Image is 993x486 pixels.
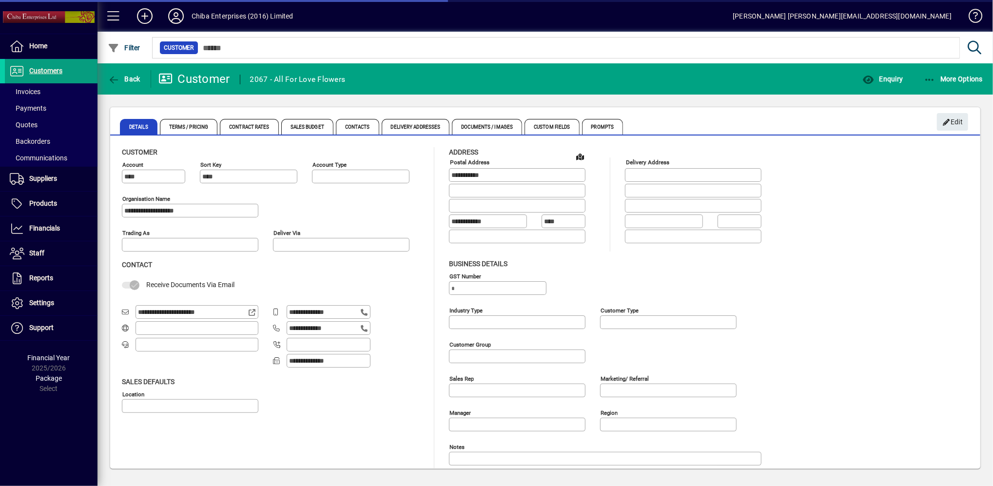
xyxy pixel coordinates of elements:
span: Business details [449,260,507,268]
mat-label: Location [122,390,144,397]
mat-label: Notes [449,443,465,450]
div: 2067 - All For Love Flowers [250,72,346,87]
span: Edit [942,114,963,130]
span: More Options [924,75,983,83]
span: Contact [122,261,152,269]
span: Reports [29,274,53,282]
span: Invoices [10,88,40,96]
span: Contacts [336,119,379,135]
span: Financials [29,224,60,232]
span: Payments [10,104,46,112]
a: Settings [5,291,97,315]
span: Back [108,75,140,83]
div: Chiba Enterprises (2016) Limited [192,8,293,24]
app-page-header-button: Back [97,70,151,88]
button: More Options [921,70,986,88]
div: [PERSON_NAME] [PERSON_NAME][EMAIL_ADDRESS][DOMAIN_NAME] [733,8,952,24]
mat-label: Customer group [449,341,491,348]
span: Custom Fields [525,119,579,135]
mat-label: Organisation name [122,195,170,202]
a: Suppliers [5,167,97,191]
span: Products [29,199,57,207]
span: Delivery Addresses [382,119,450,135]
button: Edit [937,113,968,131]
span: Contract Rates [220,119,278,135]
a: Reports [5,266,97,291]
mat-label: Manager [449,409,471,416]
button: Enquiry [860,70,905,88]
button: Filter [105,39,143,57]
span: Quotes [10,121,38,129]
a: Financials [5,216,97,241]
span: Documents / Images [452,119,522,135]
button: Add [129,7,160,25]
a: Products [5,192,97,216]
span: Prompts [582,119,623,135]
a: Support [5,316,97,340]
span: Settings [29,299,54,307]
mat-label: Account [122,161,143,168]
span: Suppliers [29,175,57,182]
span: Home [29,42,47,50]
mat-label: Customer type [601,307,639,313]
a: Quotes [5,117,97,133]
mat-label: Trading as [122,230,150,236]
a: Communications [5,150,97,166]
mat-label: Sort key [200,161,221,168]
a: View on map [572,149,588,164]
span: Customers [29,67,62,75]
span: Customer [164,43,194,53]
div: Customer [158,71,230,87]
a: Home [5,34,97,58]
span: Enquiry [862,75,903,83]
a: Invoices [5,83,97,100]
span: Staff [29,249,44,257]
mat-label: Industry type [449,307,483,313]
a: Payments [5,100,97,117]
mat-label: Marketing/ Referral [601,375,649,382]
span: Filter [108,44,140,52]
span: Sales Budget [281,119,333,135]
span: Details [120,119,157,135]
span: Financial Year [28,354,70,362]
span: Address [449,148,478,156]
span: Receive Documents Via Email [146,281,234,289]
a: Backorders [5,133,97,150]
mat-label: Sales rep [449,375,474,382]
mat-label: Region [601,409,618,416]
span: Package [36,374,62,382]
span: Backorders [10,137,50,145]
span: Terms / Pricing [160,119,218,135]
span: Communications [10,154,67,162]
span: Customer [122,148,157,156]
a: Staff [5,241,97,266]
a: Knowledge Base [961,2,981,34]
mat-label: Account Type [312,161,347,168]
button: Back [105,70,143,88]
mat-label: GST Number [449,272,481,279]
span: Support [29,324,54,331]
span: Sales defaults [122,378,175,386]
button: Profile [160,7,192,25]
mat-label: Deliver via [273,230,300,236]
